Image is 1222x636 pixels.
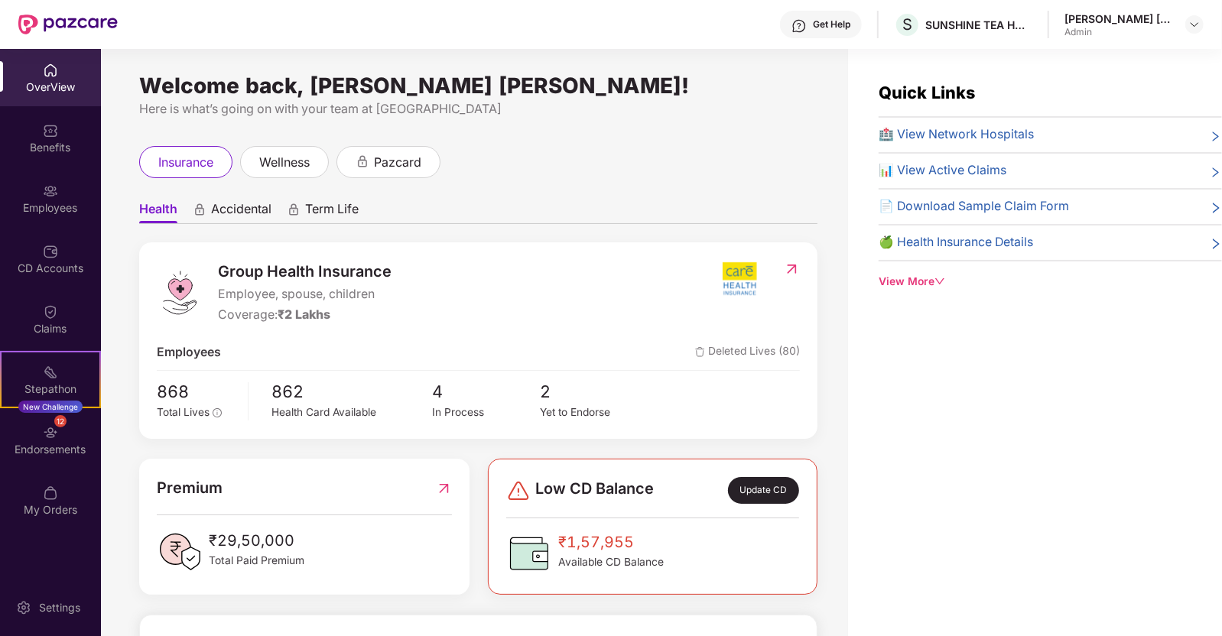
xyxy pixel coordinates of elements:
[16,600,31,615] img: svg+xml;base64,PHN2ZyBpZD0iU2V0dGluZy0yMHgyMCIgeG1sbnM9Imh0dHA6Ly93d3cudzMub3JnLzIwMDAvc3ZnIiB3aW...
[784,261,800,277] img: RedirectIcon
[211,201,271,223] span: Accidental
[271,378,432,404] span: 862
[1064,11,1172,26] div: [PERSON_NAME] [PERSON_NAME]
[43,244,58,259] img: svg+xml;base64,PHN2ZyBpZD0iQ0RfQWNjb3VudHMiIGRhdGEtbmFtZT0iQ0QgQWNjb3VudHMiIHhtbG5zPSJodHRwOi8vd3...
[879,125,1034,144] span: 🏥 View Network Hospitals
[925,18,1032,32] div: SUNSHINE TEA HOUSE PRIVATE LIMITED
[209,529,304,553] span: ₹29,50,000
[259,153,310,172] span: wellness
[356,154,369,168] div: animation
[43,183,58,199] img: svg+xml;base64,PHN2ZyBpZD0iRW1wbG95ZWVzIiB4bWxucz0iaHR0cDovL3d3dy53My5vcmcvMjAwMC9zdmciIHdpZHRoPS...
[506,479,531,503] img: svg+xml;base64,PHN2ZyBpZD0iRGFuZ2VyLTMyeDMyIiB4bWxucz0iaHR0cDovL3d3dy53My5vcmcvMjAwMC9zdmciIHdpZH...
[157,529,203,575] img: PaidPremiumIcon
[213,408,222,417] span: info-circle
[18,15,118,34] img: New Pazcare Logo
[813,18,850,31] div: Get Help
[18,401,83,413] div: New Challenge
[43,425,58,440] img: svg+xml;base64,PHN2ZyBpZD0iRW5kb3JzZW1lbnRzIiB4bWxucz0iaHR0cDovL3d3dy53My5vcmcvMjAwMC9zdmciIHdpZH...
[158,153,213,172] span: insurance
[374,153,421,172] span: pazcard
[157,343,221,362] span: Employees
[193,203,206,216] div: animation
[157,476,223,500] span: Premium
[54,415,67,427] div: 12
[1188,18,1201,31] img: svg+xml;base64,PHN2ZyBpZD0iRHJvcGRvd24tMzJ4MzIiIHhtbG5zPSJodHRwOi8vd3d3LnczLm9yZy8yMDAwL3N2ZyIgd2...
[305,201,359,223] span: Term Life
[540,378,647,404] span: 2
[535,477,654,503] span: Low CD Balance
[43,365,58,380] img: svg+xml;base64,PHN2ZyB4bWxucz0iaHR0cDovL3d3dy53My5vcmcvMjAwMC9zdmciIHdpZHRoPSIyMSIgaGVpZ2h0PSIyMC...
[271,404,432,421] div: Health Card Available
[1210,200,1222,216] span: right
[506,531,552,576] img: CDBalanceIcon
[540,404,647,421] div: Yet to Endorse
[558,531,664,554] span: ₹1,57,955
[2,381,99,397] div: Stepathon
[1064,26,1172,38] div: Admin
[695,343,800,362] span: Deleted Lives (80)
[157,406,210,418] span: Total Lives
[879,233,1033,252] span: 🍏 Health Insurance Details
[287,203,301,216] div: animation
[157,378,237,404] span: 868
[711,260,769,298] img: insurerIcon
[139,201,177,223] span: Health
[43,123,58,138] img: svg+xml;base64,PHN2ZyBpZD0iQmVuZWZpdHMiIHhtbG5zPSJodHRwOi8vd3d3LnczLm9yZy8yMDAwL3N2ZyIgd2lkdGg9Ij...
[1210,164,1222,180] span: right
[934,276,945,287] span: down
[695,347,705,357] img: deleteIcon
[436,476,452,500] img: RedirectIcon
[902,15,912,34] span: S
[218,260,392,284] span: Group Health Insurance
[278,307,330,322] span: ₹2 Lakhs
[879,161,1006,180] span: 📊 View Active Claims
[218,306,392,325] div: Coverage:
[791,18,807,34] img: svg+xml;base64,PHN2ZyBpZD0iSGVscC0zMngzMiIgeG1sbnM9Imh0dHA6Ly93d3cudzMub3JnLzIwMDAvc3ZnIiB3aWR0aD...
[1210,236,1222,252] span: right
[209,553,304,569] span: Total Paid Premium
[433,404,540,421] div: In Process
[558,554,664,571] span: Available CD Balance
[879,197,1069,216] span: 📄 Download Sample Claim Form
[218,285,392,304] span: Employee, spouse, children
[139,79,817,92] div: Welcome back, [PERSON_NAME] [PERSON_NAME]!
[139,99,817,118] div: Here is what’s going on with your team at [GEOGRAPHIC_DATA]
[433,378,540,404] span: 4
[43,63,58,78] img: svg+xml;base64,PHN2ZyBpZD0iSG9tZSIgeG1sbnM9Imh0dHA6Ly93d3cudzMub3JnLzIwMDAvc3ZnIiB3aWR0aD0iMjAiIG...
[728,477,799,503] div: Update CD
[879,83,975,102] span: Quick Links
[43,485,58,501] img: svg+xml;base64,PHN2ZyBpZD0iTXlfT3JkZXJzIiBkYXRhLW5hbWU9Ik15IE9yZGVycyIgeG1sbnM9Imh0dHA6Ly93d3cudz...
[157,270,203,316] img: logo
[34,600,85,615] div: Settings
[1210,128,1222,144] span: right
[879,274,1222,290] div: View More
[43,304,58,320] img: svg+xml;base64,PHN2ZyBpZD0iQ2xhaW0iIHhtbG5zPSJodHRwOi8vd3d3LnczLm9yZy8yMDAwL3N2ZyIgd2lkdGg9IjIwIi...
